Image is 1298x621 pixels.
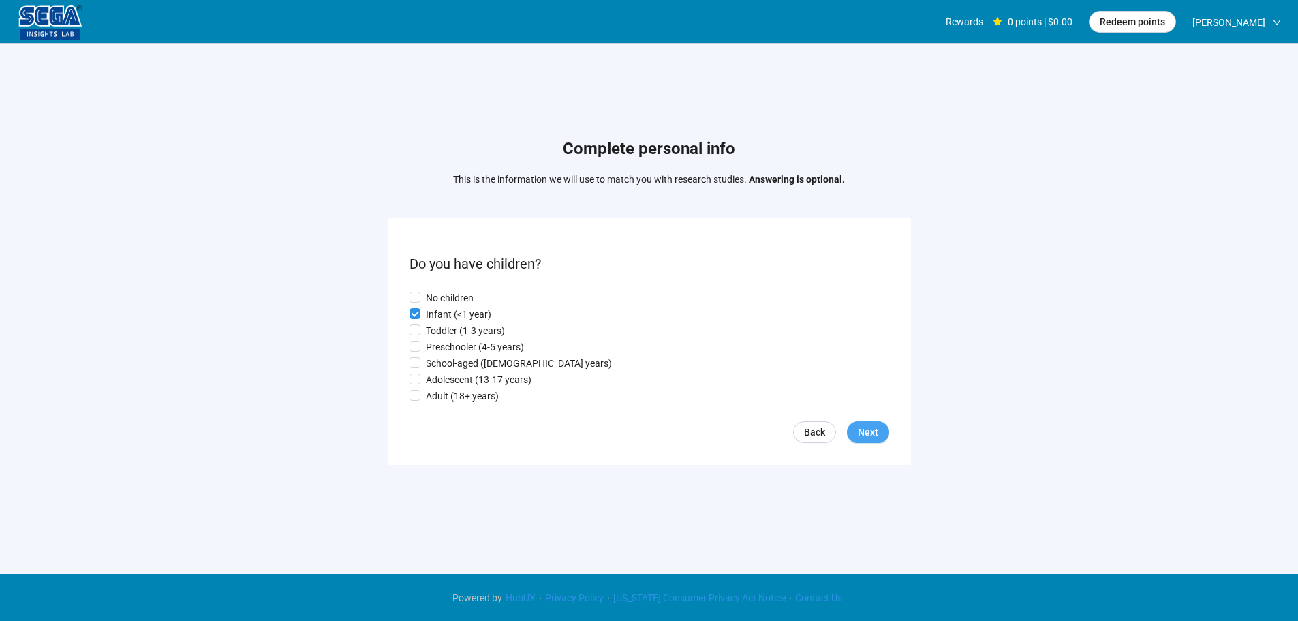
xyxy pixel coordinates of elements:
p: Preschooler (4-5 years) [426,339,524,354]
a: Back [793,421,836,443]
strong: Answering is optional. [749,174,845,185]
a: Contact Us [792,592,846,603]
p: Adult (18+ years) [426,389,499,404]
button: Redeem points [1089,11,1176,33]
span: Powered by [452,592,502,603]
span: Next [858,425,878,440]
span: [PERSON_NAME] [1192,1,1265,44]
button: Next [847,421,889,443]
p: This is the information we will use to match you with research studies. [453,172,845,187]
p: Adolescent (13-17 years) [426,372,531,387]
a: Privacy Policy [542,592,607,603]
p: School-aged ([DEMOGRAPHIC_DATA] years) [426,356,612,371]
div: · · · [452,590,846,605]
h1: Complete personal info [453,136,845,162]
p: No children [426,290,474,305]
span: Redeem points [1100,14,1165,29]
a: HubUX [502,592,539,603]
p: Infant (<1 year) [426,307,491,322]
span: star [993,17,1002,27]
span: down [1272,18,1282,27]
p: Do you have children? [410,254,889,275]
a: [US_STATE] Consumer Privacy Act Notice [610,592,789,603]
span: Back [804,425,825,440]
p: Toddler (1-3 years) [426,323,505,338]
